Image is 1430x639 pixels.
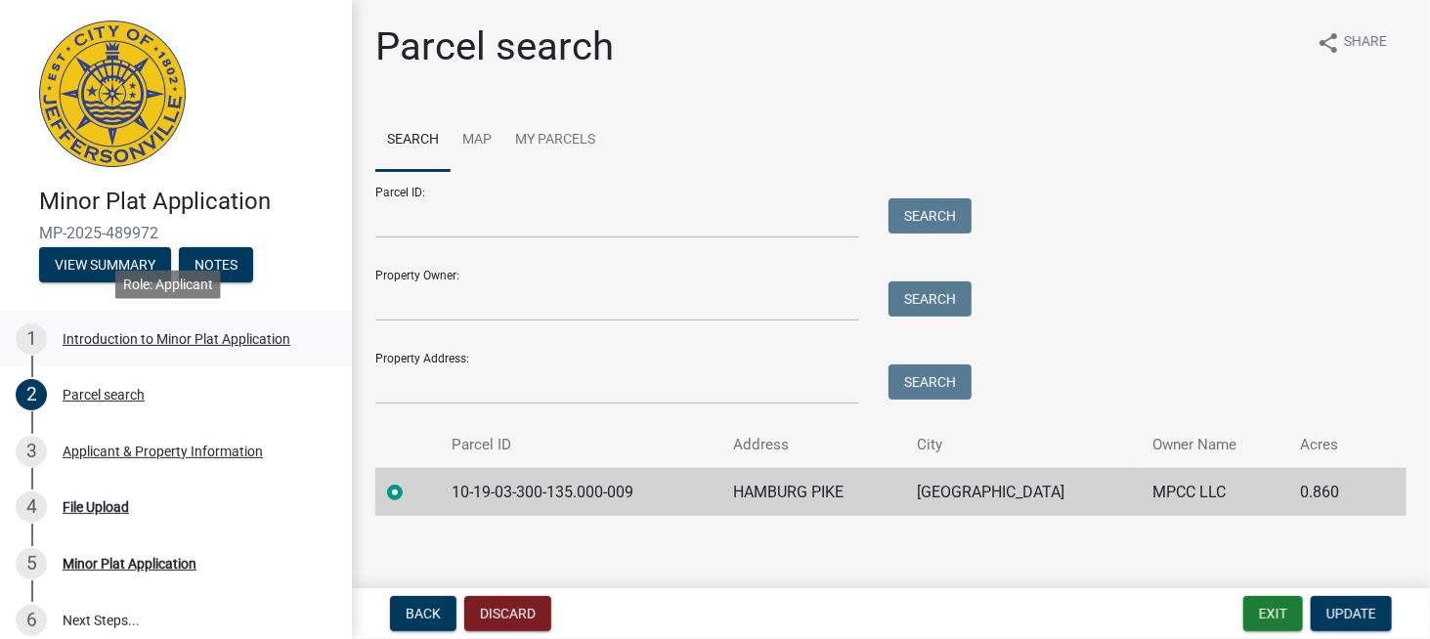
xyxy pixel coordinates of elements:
[63,445,263,458] div: Applicant & Property Information
[39,247,171,282] button: View Summary
[16,491,47,523] div: 4
[179,258,253,274] wm-modal-confirm: Notes
[440,422,721,468] th: Parcel ID
[906,468,1141,516] td: [GEOGRAPHIC_DATA]
[16,548,47,579] div: 5
[115,270,221,298] div: Role: Applicant
[451,109,503,172] a: Map
[888,364,972,400] button: Search
[464,596,551,631] button: Discard
[888,281,972,317] button: Search
[406,606,441,621] span: Back
[39,224,313,242] span: MP-2025-489972
[1141,422,1288,468] th: Owner Name
[1311,596,1392,631] button: Update
[39,188,336,216] h4: Minor Plat Application
[888,198,972,234] button: Search
[16,605,47,636] div: 6
[1288,468,1374,516] td: 0.860
[39,258,171,274] wm-modal-confirm: Summary
[1288,422,1374,468] th: Acres
[503,109,607,172] a: My Parcels
[63,500,129,514] div: File Upload
[440,468,721,516] td: 10-19-03-300-135.000-009
[1326,606,1376,621] span: Update
[1344,31,1387,55] span: Share
[1317,31,1340,55] i: share
[63,557,196,571] div: Minor Plat Application
[721,422,905,468] th: Address
[16,436,47,467] div: 3
[390,596,456,631] button: Back
[1243,596,1303,631] button: Exit
[179,247,253,282] button: Notes
[1301,23,1403,62] button: shareShare
[1141,468,1288,516] td: MPCC LLC
[63,388,145,402] div: Parcel search
[63,332,290,346] div: Introduction to Minor Plat Application
[721,468,905,516] td: HAMBURG PIKE
[906,422,1141,468] th: City
[39,21,186,167] img: City of Jeffersonville, Indiana
[16,379,47,410] div: 2
[375,109,451,172] a: Search
[375,23,614,70] h1: Parcel search
[16,323,47,355] div: 1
